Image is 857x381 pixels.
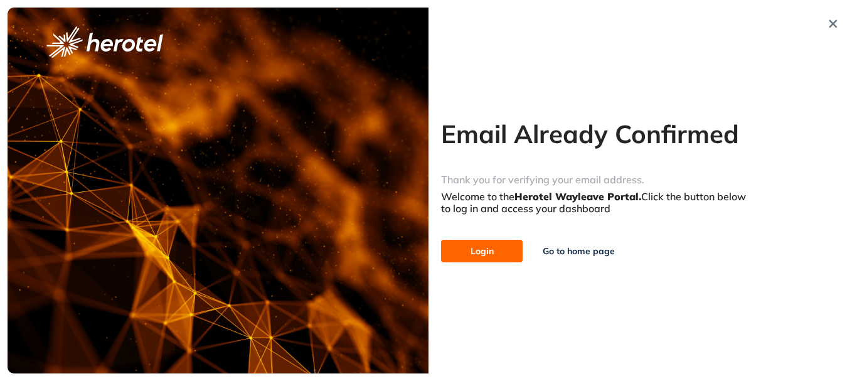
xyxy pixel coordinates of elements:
span: Login [471,244,494,258]
div: Thank you for verifying your email address. [441,174,753,191]
button: Go to home page [523,240,635,262]
img: logo [46,26,163,58]
button: Login [441,240,523,262]
span: Herotel Wayleave Portal. [514,190,641,203]
h2: Email Already Confirmed [441,119,753,149]
span: Go to home page [543,244,615,258]
img: cover image [8,8,428,373]
button: logo [26,26,183,58]
div: Welcome to the Click the button below to log in and access your dashboard [441,191,753,215]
